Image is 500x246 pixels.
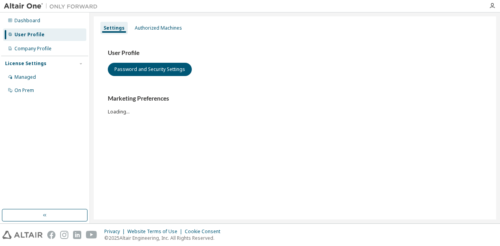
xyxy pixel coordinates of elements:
[104,235,225,241] p: © 2025 Altair Engineering, Inc. All Rights Reserved.
[4,2,102,10] img: Altair One
[108,95,482,115] div: Loading...
[104,25,125,31] div: Settings
[14,18,40,24] div: Dashboard
[2,231,43,239] img: altair_logo.svg
[135,25,182,31] div: Authorized Machines
[14,87,34,94] div: On Prem
[73,231,81,239] img: linkedin.svg
[108,95,482,103] h3: Marketing Preferences
[185,228,225,235] div: Cookie Consent
[14,32,45,38] div: User Profile
[5,60,46,67] div: License Settings
[127,228,185,235] div: Website Terms of Use
[86,231,97,239] img: youtube.svg
[14,46,52,52] div: Company Profile
[104,228,127,235] div: Privacy
[14,74,36,80] div: Managed
[47,231,55,239] img: facebook.svg
[60,231,68,239] img: instagram.svg
[108,49,482,57] h3: User Profile
[108,63,192,76] button: Password and Security Settings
